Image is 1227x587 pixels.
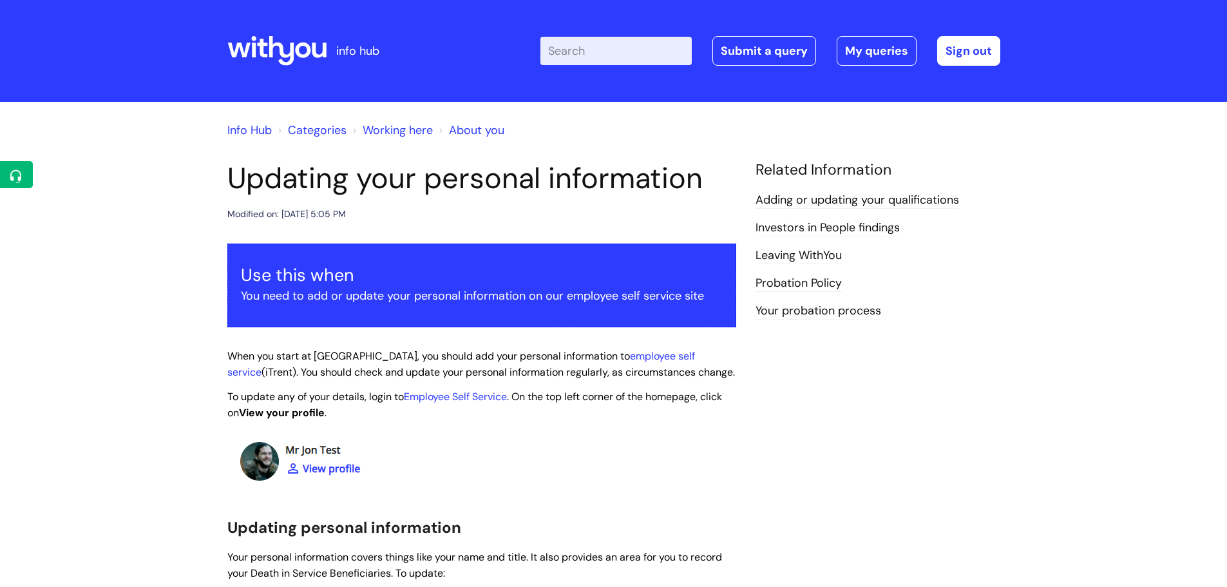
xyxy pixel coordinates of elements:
[241,265,723,285] h3: Use this when
[540,36,1000,66] div: | -
[227,517,461,537] span: Updating personal information
[336,41,379,61] p: info hub
[756,247,842,264] a: Leaving WithYou
[227,161,736,196] h1: Updating your personal information
[937,36,1000,66] a: Sign out
[436,120,504,140] li: About you
[837,36,917,66] a: My queries
[227,550,722,580] span: Your personal information covers things like your name and title. It also provides an area for yo...
[756,192,959,209] a: Adding or updating your qualifications
[756,161,1000,179] h4: Related Information
[449,122,504,138] a: About you
[227,122,272,138] a: Info Hub
[288,122,347,138] a: Categories
[227,429,408,496] img: hKbkKuskZSZEKMUsj9IlREFOsCKVZ56TkA.png
[227,390,722,419] span: To update any of your details, login to . On the top left corner of the homepage, click on .
[241,285,723,306] p: You need to add or update your personal information on our employee self service site
[540,37,692,65] input: Search
[227,206,346,222] div: Modified on: [DATE] 5:05 PM
[363,122,433,138] a: Working here
[712,36,816,66] a: Submit a query
[404,390,507,403] a: Employee Self Service
[756,275,842,292] a: Probation Policy
[239,406,325,419] strong: View your profile
[350,120,433,140] li: Working here
[275,120,347,140] li: Solution home
[227,349,735,379] span: When you start at [GEOGRAPHIC_DATA], you should add your personal information to (iTrent). You sh...
[756,303,881,320] a: Your probation process
[756,220,900,236] a: Investors in People findings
